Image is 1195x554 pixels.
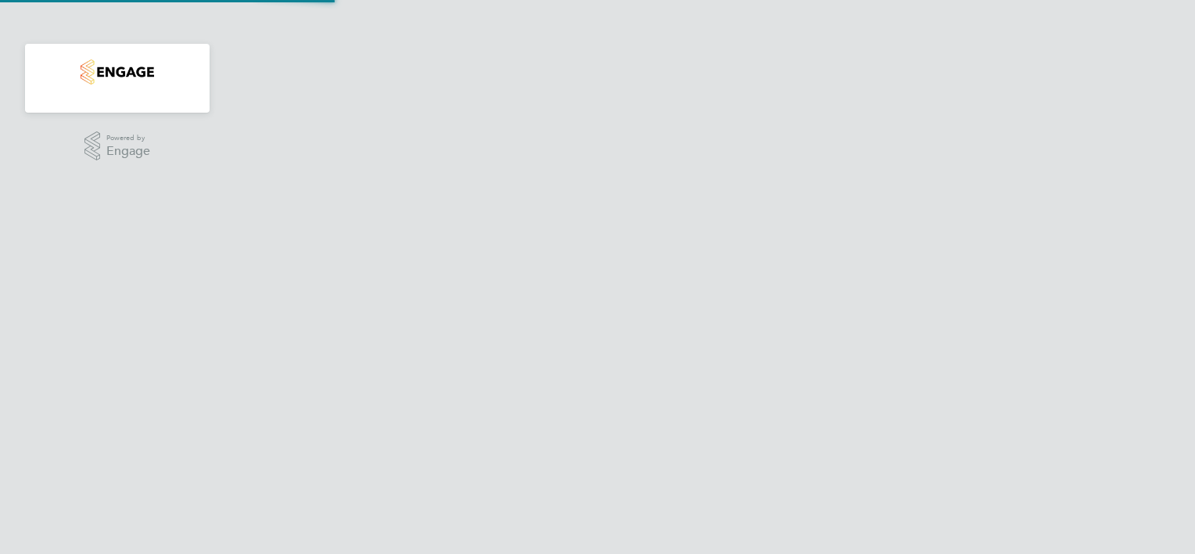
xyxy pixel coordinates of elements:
[106,131,150,145] span: Powered by
[81,59,153,85] img: countryside-properties-logo-retina.png
[84,131,151,161] a: Powered byEngage
[44,59,191,85] a: Go to home page
[25,44,210,113] nav: Main navigation
[106,145,150,158] span: Engage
